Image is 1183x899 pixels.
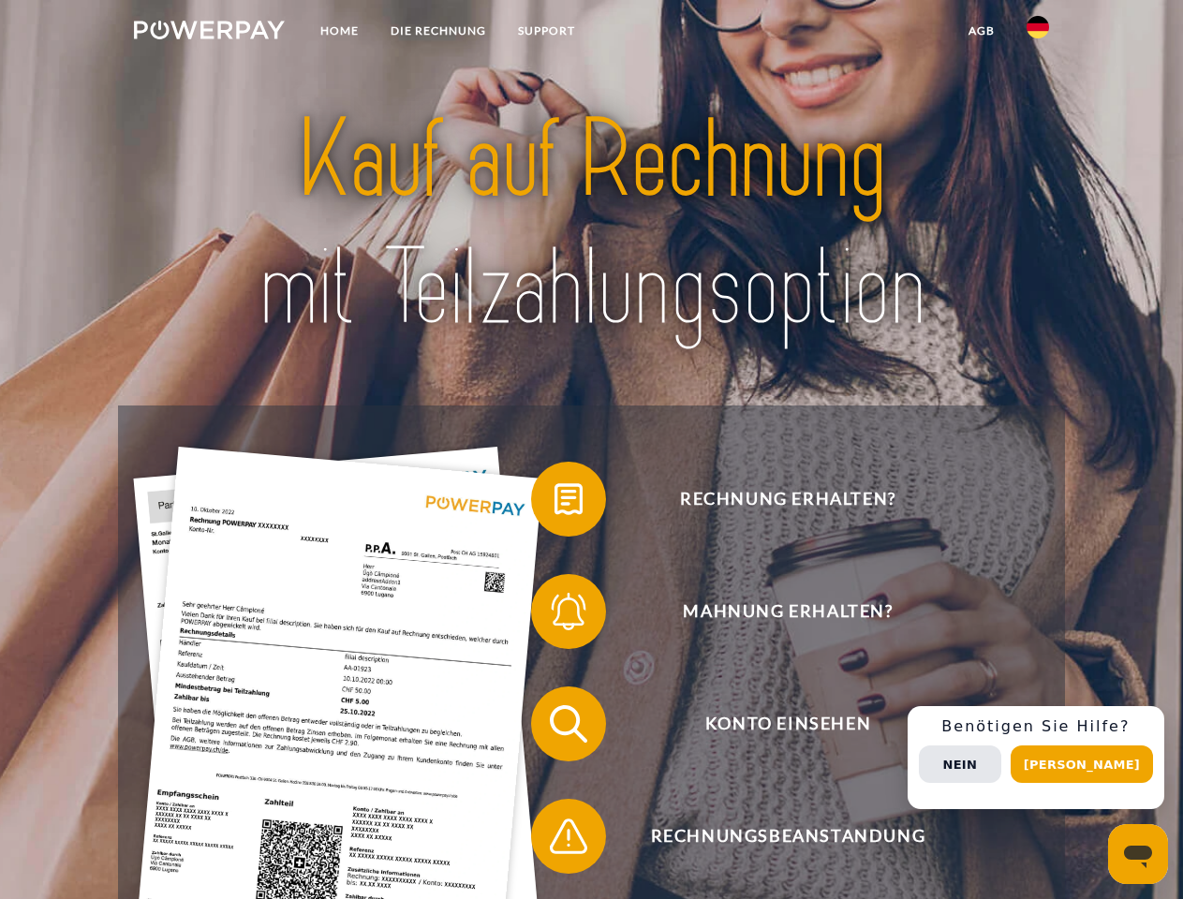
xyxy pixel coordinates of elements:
button: Nein [919,745,1001,783]
span: Konto einsehen [558,686,1017,761]
a: DIE RECHNUNG [375,14,502,48]
button: Mahnung erhalten? [531,574,1018,649]
iframe: Schaltfläche zum Öffnen des Messaging-Fensters [1108,824,1168,884]
img: title-powerpay_de.svg [179,90,1004,359]
img: qb_bell.svg [545,588,592,635]
img: qb_warning.svg [545,813,592,860]
span: Mahnung erhalten? [558,574,1017,649]
span: Rechnung erhalten? [558,462,1017,537]
button: Rechnungsbeanstandung [531,799,1018,874]
img: qb_bill.svg [545,476,592,523]
img: qb_search.svg [545,700,592,747]
img: de [1027,16,1049,38]
button: Konto einsehen [531,686,1018,761]
a: agb [953,14,1011,48]
span: Rechnungsbeanstandung [558,799,1017,874]
button: Rechnung erhalten? [531,462,1018,537]
a: SUPPORT [502,14,591,48]
h3: Benötigen Sie Hilfe? [919,717,1153,736]
button: [PERSON_NAME] [1011,745,1153,783]
div: Schnellhilfe [908,706,1164,809]
img: logo-powerpay-white.svg [134,21,285,39]
a: Home [304,14,375,48]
